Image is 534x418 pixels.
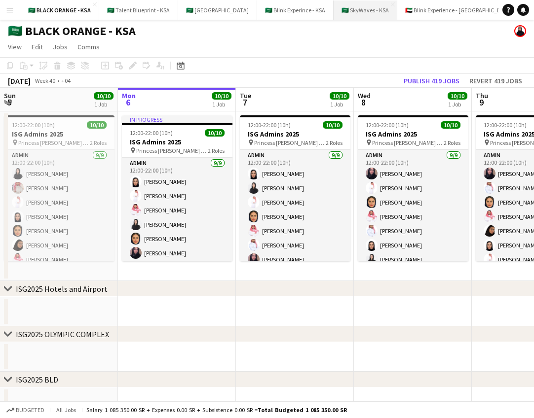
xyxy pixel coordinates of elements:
[330,101,349,108] div: 1 Job
[122,158,232,306] app-card-role: Admin9/912:00-22:00 (10h)[PERSON_NAME][PERSON_NAME][PERSON_NAME][PERSON_NAME][PERSON_NAME][PERSON...
[120,97,136,108] span: 6
[5,405,46,416] button: Budgeted
[240,115,350,261] app-job-card: 12:00-22:00 (10h)10/10ISG Admins 2025 Princess [PERSON_NAME] University2 RolesAdmin9/912:00-22:00...
[49,40,72,53] a: Jobs
[8,24,136,38] h1: 🇸🇦 BLACK ORANGE - KSA
[212,101,231,108] div: 1 Job
[178,0,257,20] button: 🇸🇦 [GEOGRAPHIC_DATA]
[358,150,468,298] app-card-role: Admin9/912:00-22:00 (10h)[PERSON_NAME][PERSON_NAME][PERSON_NAME][PERSON_NAME][PERSON_NAME][PERSON...
[248,121,291,129] span: 12:00-22:00 (10h)
[74,40,104,53] a: Comms
[94,92,114,100] span: 10/10
[90,139,107,146] span: 2 Roles
[4,40,26,53] a: View
[334,0,397,20] button: 🇸🇦 SkyWaves - KSA
[205,129,225,137] span: 10/10
[8,76,31,86] div: [DATE]
[16,375,58,384] div: ISG2025 BLD
[4,150,114,298] app-card-role: Admin9/912:00-22:00 (10h)[PERSON_NAME][PERSON_NAME][PERSON_NAME][PERSON_NAME][PERSON_NAME][PERSON...
[326,139,343,146] span: 2 Roles
[2,97,16,108] span: 5
[441,121,460,129] span: 10/10
[465,74,526,87] button: Revert 419 jobs
[448,92,467,100] span: 10/10
[240,150,350,298] app-card-role: Admin9/912:00-22:00 (10h)[PERSON_NAME][PERSON_NAME][PERSON_NAME][PERSON_NAME][PERSON_NAME][PERSON...
[122,115,232,261] app-job-card: In progress12:00-22:00 (10h)10/10ISG Admins 2025 Princess [PERSON_NAME] University2 RolesAdmin9/9...
[238,97,251,108] span: 7
[257,0,334,20] button: 🇸🇦 Blink Experince - KSA
[323,121,343,129] span: 10/10
[12,121,55,129] span: 12:00-22:00 (10h)
[20,0,99,20] button: 🇸🇦 BLACK ORANGE - KSA
[53,42,68,51] span: Jobs
[474,97,488,108] span: 9
[4,115,114,261] app-job-card: 12:00-22:00 (10h)10/10ISG Admins 2025 Princess [PERSON_NAME] University2 RolesAdmin9/912:00-22:00...
[122,138,232,146] h3: ISG Admins 2025
[254,139,326,146] span: Princess [PERSON_NAME] University
[99,0,178,20] button: 🇸🇦 Talent Blueprint - KSA
[4,130,114,139] h3: ISG Admins 2025
[358,91,371,100] span: Wed
[366,121,409,129] span: 12:00-22:00 (10h)
[54,406,78,414] span: All jobs
[33,77,57,84] span: Week 40
[16,329,109,339] div: ISG2025 OLYMPIC COMPLEX
[358,115,468,261] app-job-card: 12:00-22:00 (10h)10/10ISG Admins 2025 Princess [PERSON_NAME] University2 RolesAdmin9/912:00-22:00...
[444,139,460,146] span: 2 Roles
[356,97,371,108] span: 8
[330,92,349,100] span: 10/10
[208,147,225,154] span: 2 Roles
[400,74,463,87] button: Publish 419 jobs
[122,115,232,123] div: In progress
[94,101,113,108] div: 1 Job
[484,121,527,129] span: 12:00-22:00 (10h)
[448,101,467,108] div: 1 Job
[87,121,107,129] span: 10/10
[212,92,231,100] span: 10/10
[4,91,16,100] span: Sun
[476,91,488,100] span: Thu
[16,284,108,294] div: ISG2025 Hotels and Airport
[122,91,136,100] span: Mon
[18,139,90,146] span: Princess [PERSON_NAME] University
[514,25,526,37] app-user-avatar: Bashayr AlSubaie
[397,0,521,20] button: 🇦🇪 Blink Experience - [GEOGRAPHIC_DATA]
[8,42,22,51] span: View
[61,77,71,84] div: +04
[32,42,43,51] span: Edit
[258,406,347,414] span: Total Budgeted 1 085 350.00 SR
[240,91,251,100] span: Tue
[86,406,347,414] div: Salary 1 085 350.00 SR + Expenses 0.00 SR + Subsistence 0.00 SR =
[136,147,208,154] span: Princess [PERSON_NAME] University
[130,129,173,137] span: 12:00-22:00 (10h)
[358,130,468,139] h3: ISG Admins 2025
[16,407,44,414] span: Budgeted
[77,42,100,51] span: Comms
[240,130,350,139] h3: ISG Admins 2025
[372,139,444,146] span: Princess [PERSON_NAME] University
[28,40,47,53] a: Edit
